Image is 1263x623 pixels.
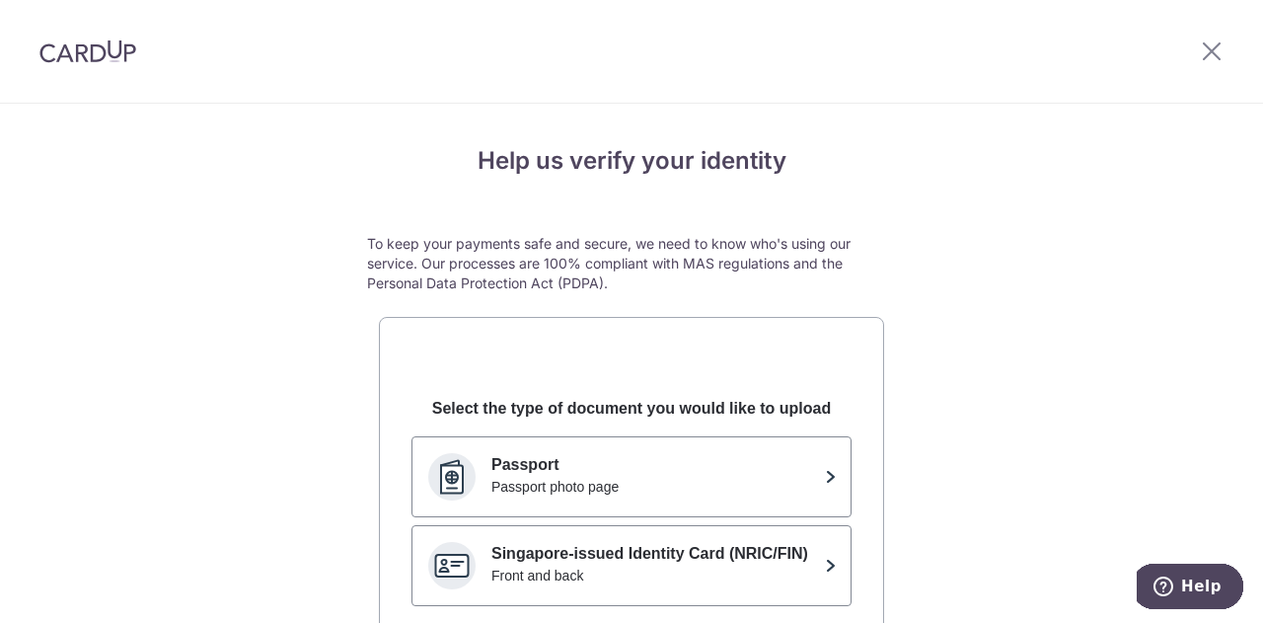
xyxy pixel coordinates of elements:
img: CardUp [39,39,136,63]
p: To keep your payments safe and secure, we need to know who's using our service. Our processes are... [367,234,896,293]
span: Help [44,14,85,32]
div: Select the type of document you would like to upload [411,397,852,421]
iframe: Opens a widget where you can find more information [1137,564,1243,613]
p: Passport [491,453,817,477]
ul: Documents you can use to verify your identity [411,436,852,606]
div: Passport photo page [491,477,817,497]
p: Singapore-issued Identity Card (NRIC/FIN) [491,542,817,566]
button: Singapore-issued Identity Card (NRIC/FIN)Front and back [411,525,852,606]
button: PassportPassport photo page [411,436,852,517]
div: Front and back [491,566,817,585]
h4: Help us verify your identity [367,143,896,179]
